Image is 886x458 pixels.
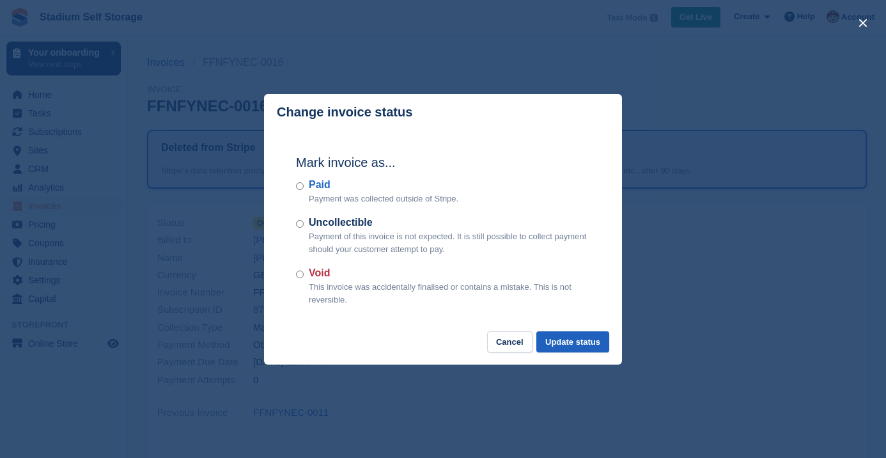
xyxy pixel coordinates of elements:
[853,13,873,33] button: close
[309,281,590,306] p: This invoice was accidentally finalised or contains a mistake. This is not reversible.
[296,153,590,172] h2: Mark invoice as...
[536,331,609,352] button: Update status
[309,230,590,255] p: Payment of this invoice is not expected. It is still possible to collect payment should your cust...
[309,193,458,205] p: Payment was collected outside of Stripe.
[309,177,458,193] label: Paid
[309,265,590,281] label: Void
[487,331,532,352] button: Cancel
[277,105,412,120] p: Change invoice status
[309,215,590,230] label: Uncollectible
